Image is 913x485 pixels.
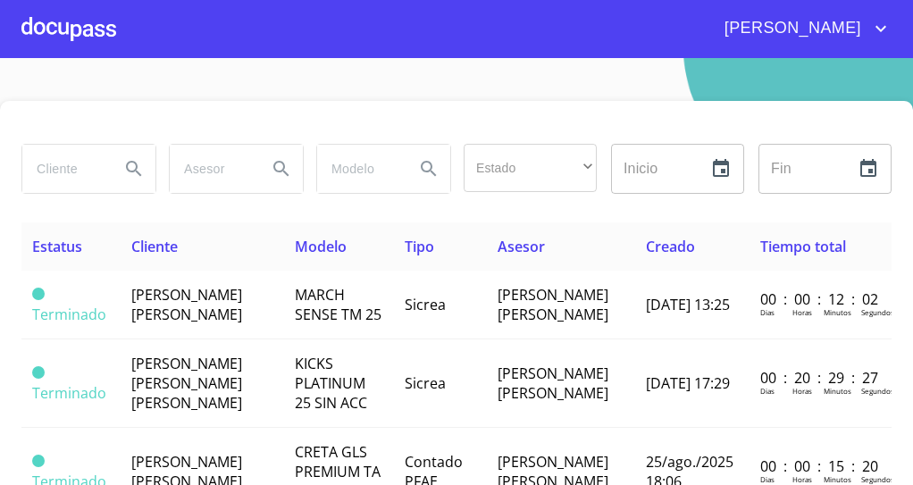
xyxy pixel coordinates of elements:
[131,237,178,256] span: Cliente
[711,14,892,43] button: account of current user
[317,145,400,193] input: search
[760,456,881,476] p: 00 : 00 : 15 : 20
[760,474,775,484] p: Dias
[407,147,450,190] button: Search
[824,474,851,484] p: Minutos
[295,237,347,256] span: Modelo
[646,295,730,314] span: [DATE] 13:25
[32,237,82,256] span: Estatus
[646,373,730,393] span: [DATE] 17:29
[131,354,242,413] span: [PERSON_NAME] [PERSON_NAME] [PERSON_NAME]
[464,144,597,192] div: ​
[405,237,434,256] span: Tipo
[131,285,242,324] span: [PERSON_NAME] [PERSON_NAME]
[405,295,446,314] span: Sicrea
[646,237,695,256] span: Creado
[760,237,846,256] span: Tiempo total
[295,285,381,324] span: MARCH SENSE TM 25
[295,354,367,413] span: KICKS PLATINUM 25 SIN ACC
[861,386,894,396] p: Segundos
[792,386,812,396] p: Horas
[22,145,105,193] input: search
[861,307,894,317] p: Segundos
[760,289,881,309] p: 00 : 00 : 12 : 02
[792,307,812,317] p: Horas
[824,386,851,396] p: Minutos
[498,364,608,403] span: [PERSON_NAME] [PERSON_NAME]
[113,147,155,190] button: Search
[32,366,45,379] span: Terminado
[170,145,253,193] input: search
[711,14,870,43] span: [PERSON_NAME]
[498,237,545,256] span: Asesor
[861,474,894,484] p: Segundos
[260,147,303,190] button: Search
[405,373,446,393] span: Sicrea
[32,455,45,467] span: Terminado
[32,288,45,300] span: Terminado
[32,305,106,324] span: Terminado
[760,368,881,388] p: 00 : 20 : 29 : 27
[760,386,775,396] p: Dias
[760,307,775,317] p: Dias
[32,383,106,403] span: Terminado
[792,474,812,484] p: Horas
[498,285,608,324] span: [PERSON_NAME] [PERSON_NAME]
[824,307,851,317] p: Minutos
